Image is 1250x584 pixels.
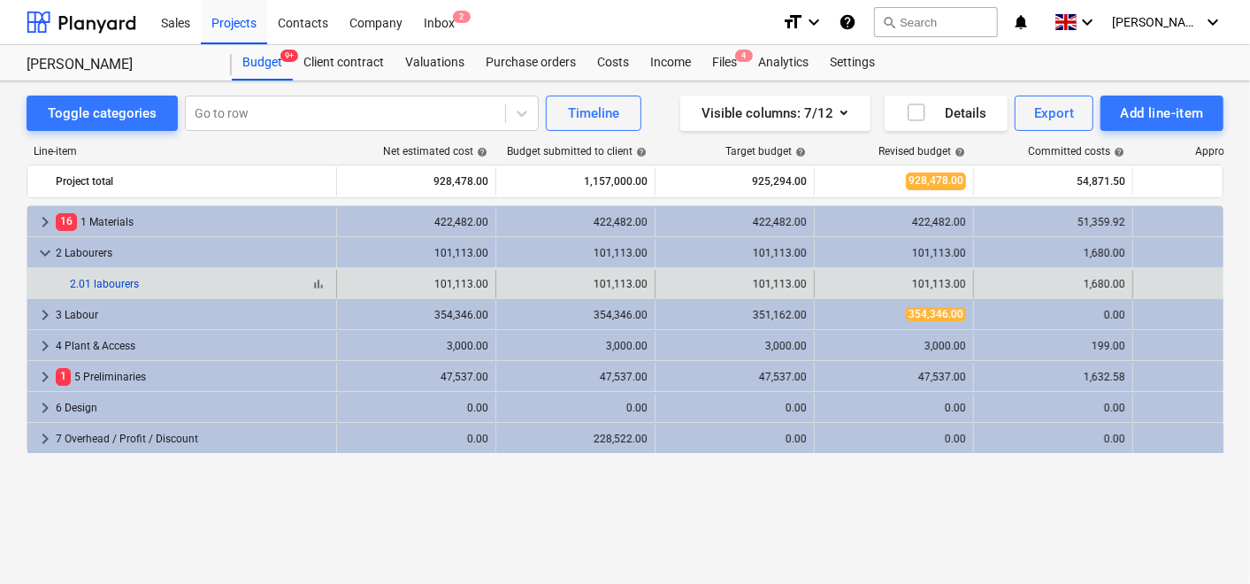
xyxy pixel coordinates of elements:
div: Files [702,45,748,81]
span: help [633,147,647,158]
span: 16 [56,213,77,230]
div: 1,680.00 [981,247,1125,259]
button: Visible columns:7/12 [680,96,870,131]
a: Settings [819,45,886,81]
div: Export [1034,102,1075,125]
div: 0.00 [822,402,966,414]
div: Budget submitted to client [507,145,647,158]
div: 5 Preliminaries [56,363,329,391]
div: 925,294.00 [663,167,807,196]
div: 0.00 [981,309,1125,321]
i: keyboard_arrow_down [1202,12,1223,33]
a: 2.01 labourers [70,278,139,290]
span: keyboard_arrow_right [35,335,56,357]
span: 1 [56,368,71,385]
div: 0.00 [981,402,1125,414]
div: 422,482.00 [822,216,966,228]
div: 47,537.00 [503,371,648,383]
div: 101,113.00 [663,278,807,290]
span: keyboard_arrow_right [35,211,56,233]
span: bar_chart [311,277,326,291]
div: 422,482.00 [503,216,648,228]
div: Net estimated cost [383,145,487,158]
span: 4 [735,50,753,62]
div: Budget [232,45,293,81]
a: Client contract [293,45,395,81]
div: 47,537.00 [344,371,488,383]
span: help [473,147,487,158]
div: 928,478.00 [344,167,488,196]
a: Analytics [748,45,819,81]
div: 1,680.00 [981,278,1125,290]
div: 199.00 [981,340,1125,352]
div: 1,157,000.00 [503,167,648,196]
i: notifications [1012,12,1030,33]
div: 0.00 [822,433,966,445]
div: 354,346.00 [503,309,648,321]
a: Purchase orders [475,45,587,81]
div: 7 Overhead / Profit / Discount [56,425,329,453]
div: 422,482.00 [663,216,807,228]
div: 351,162.00 [663,309,807,321]
div: Toggle categories [48,102,157,125]
span: help [951,147,965,158]
div: Revised budget [878,145,965,158]
a: Valuations [395,45,475,81]
div: 3,000.00 [822,340,966,352]
div: 6 Design [56,394,329,422]
div: 0.00 [981,433,1125,445]
div: 0.00 [663,402,807,414]
a: Income [640,45,702,81]
div: [PERSON_NAME] [27,56,211,74]
div: 3,000.00 [503,340,648,352]
span: 9+ [280,50,298,62]
div: 228,522.00 [503,433,648,445]
i: format_size [782,12,803,33]
span: 928,478.00 [906,173,966,189]
div: 101,113.00 [822,247,966,259]
i: keyboard_arrow_down [1077,12,1098,33]
span: keyboard_arrow_right [35,428,56,450]
span: keyboard_arrow_right [35,366,56,388]
button: Export [1015,96,1094,131]
div: 1 Materials [56,208,329,236]
div: 0.00 [663,433,807,445]
div: Details [906,102,986,125]
div: 0.00 [503,402,648,414]
div: 1,632.58 [981,371,1125,383]
div: 3,000.00 [663,340,807,352]
div: 101,113.00 [503,247,648,259]
div: 101,113.00 [663,247,807,259]
div: 101,113.00 [503,278,648,290]
div: 51,359.92 [981,216,1125,228]
iframe: Chat Widget [1162,499,1250,584]
div: 2 Labourers [56,239,329,267]
div: Visible columns : 7/12 [702,102,849,125]
span: 2 [453,11,471,23]
span: search [882,15,896,29]
div: Add line-item [1120,102,1204,125]
a: Costs [587,45,640,81]
div: 101,113.00 [822,278,966,290]
span: [PERSON_NAME] [1112,15,1200,29]
div: 422,482.00 [344,216,488,228]
div: Timeline [568,102,619,125]
button: Toggle categories [27,96,178,131]
span: keyboard_arrow_down [35,242,56,264]
div: Project total [56,167,329,196]
div: 101,113.00 [344,278,488,290]
div: 0.00 [344,402,488,414]
button: Details [885,96,1008,131]
div: Target budget [725,145,806,158]
div: 3 Labour [56,301,329,329]
a: Budget9+ [232,45,293,81]
div: 0.00 [344,433,488,445]
span: help [792,147,806,158]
